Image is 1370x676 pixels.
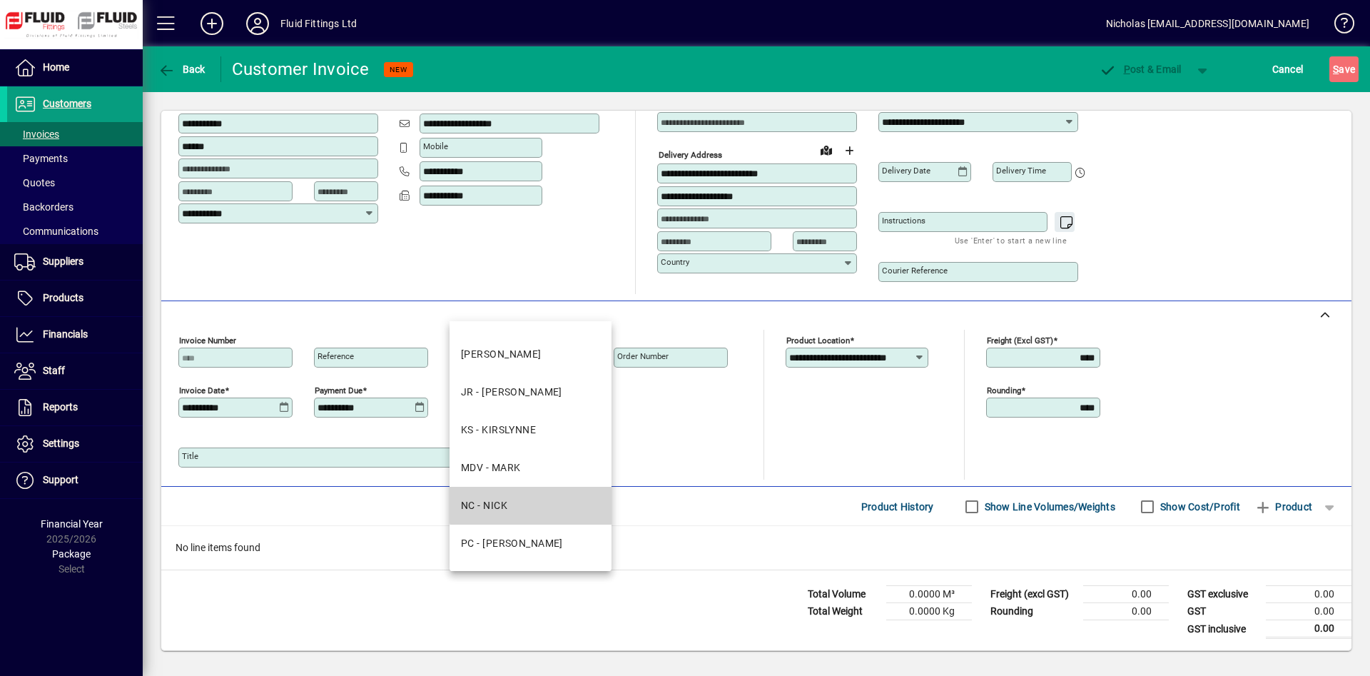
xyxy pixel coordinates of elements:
[235,11,280,36] button: Profile
[450,525,612,563] mat-option: PC - PAUL
[189,11,235,36] button: Add
[7,171,143,195] a: Quotes
[232,58,370,81] div: Customer Invoice
[450,563,612,600] mat-option: RH - RAY
[801,603,886,620] td: Total Weight
[1266,620,1351,638] td: 0.00
[14,153,68,164] span: Payments
[7,50,143,86] a: Home
[450,449,612,487] mat-option: MDV - MARK
[390,65,407,74] span: NEW
[987,385,1021,395] mat-label: Rounding
[983,603,1083,620] td: Rounding
[315,385,362,395] mat-label: Payment due
[7,219,143,243] a: Communications
[461,536,563,551] div: PC - [PERSON_NAME]
[838,139,861,162] button: Choose address
[861,495,934,518] span: Product History
[359,89,382,112] button: Copy to Delivery address
[617,351,669,361] mat-label: Order number
[158,64,205,75] span: Back
[461,423,536,438] div: KS - KIRSLYNNE
[1329,56,1359,82] button: Save
[7,146,143,171] a: Payments
[1083,603,1169,620] td: 0.00
[1092,56,1189,82] button: Post & Email
[14,128,59,140] span: Invoices
[1333,58,1355,81] span: ave
[1083,586,1169,603] td: 0.00
[1266,586,1351,603] td: 0.00
[461,347,542,362] div: [PERSON_NAME]
[161,526,1351,570] div: No line items found
[450,487,612,525] mat-option: NC - NICK
[7,426,143,462] a: Settings
[996,166,1046,176] mat-label: Delivery time
[1333,64,1339,75] span: S
[1272,58,1304,81] span: Cancel
[43,61,69,73] span: Home
[14,201,73,213] span: Backorders
[1266,603,1351,620] td: 0.00
[882,166,930,176] mat-label: Delivery date
[450,336,612,373] mat-option: JJ - JENI
[886,586,972,603] td: 0.0000 M³
[450,411,612,449] mat-option: KS - KIRSLYNNE
[856,494,940,520] button: Product History
[43,256,83,267] span: Suppliers
[41,518,103,530] span: Financial Year
[52,548,91,560] span: Package
[987,336,1053,345] mat-label: Freight (excl GST)
[882,216,925,226] mat-label: Instructions
[179,336,236,345] mat-label: Invoice number
[423,141,448,151] mat-label: Mobile
[336,89,359,111] a: View on map
[7,195,143,219] a: Backorders
[1180,586,1266,603] td: GST exclusive
[461,385,562,400] div: JR - [PERSON_NAME]
[43,98,91,109] span: Customers
[955,232,1067,248] mat-hint: Use 'Enter' to start a new line
[143,56,221,82] app-page-header-button: Back
[1157,500,1240,514] label: Show Cost/Profit
[43,365,65,376] span: Staff
[1247,494,1319,520] button: Product
[801,586,886,603] td: Total Volume
[43,292,83,303] span: Products
[450,373,612,411] mat-option: JR - John Rossouw
[7,122,143,146] a: Invoices
[1180,603,1266,620] td: GST
[7,390,143,425] a: Reports
[461,498,507,513] div: NC - NICK
[461,460,520,475] div: MDV - MARK
[1124,64,1130,75] span: P
[815,138,838,161] a: View on map
[7,353,143,389] a: Staff
[7,281,143,316] a: Products
[882,266,948,276] mat-label: Courier Reference
[1324,3,1352,49] a: Knowledge Base
[43,401,78,413] span: Reports
[7,463,143,498] a: Support
[886,603,972,620] td: 0.0000 Kg
[786,336,850,345] mat-label: Product location
[661,257,689,267] mat-label: Country
[318,351,354,361] mat-label: Reference
[1099,64,1182,75] span: ost & Email
[182,451,198,461] mat-label: Title
[982,500,1115,514] label: Show Line Volumes/Weights
[1269,56,1307,82] button: Cancel
[280,12,357,35] div: Fluid Fittings Ltd
[43,474,78,485] span: Support
[154,56,209,82] button: Back
[179,385,225,395] mat-label: Invoice date
[43,328,88,340] span: Financials
[14,177,55,188] span: Quotes
[983,586,1083,603] td: Freight (excl GST)
[14,226,98,237] span: Communications
[7,317,143,353] a: Financials
[43,438,79,449] span: Settings
[7,244,143,280] a: Suppliers
[1254,495,1312,518] span: Product
[1180,620,1266,638] td: GST inclusive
